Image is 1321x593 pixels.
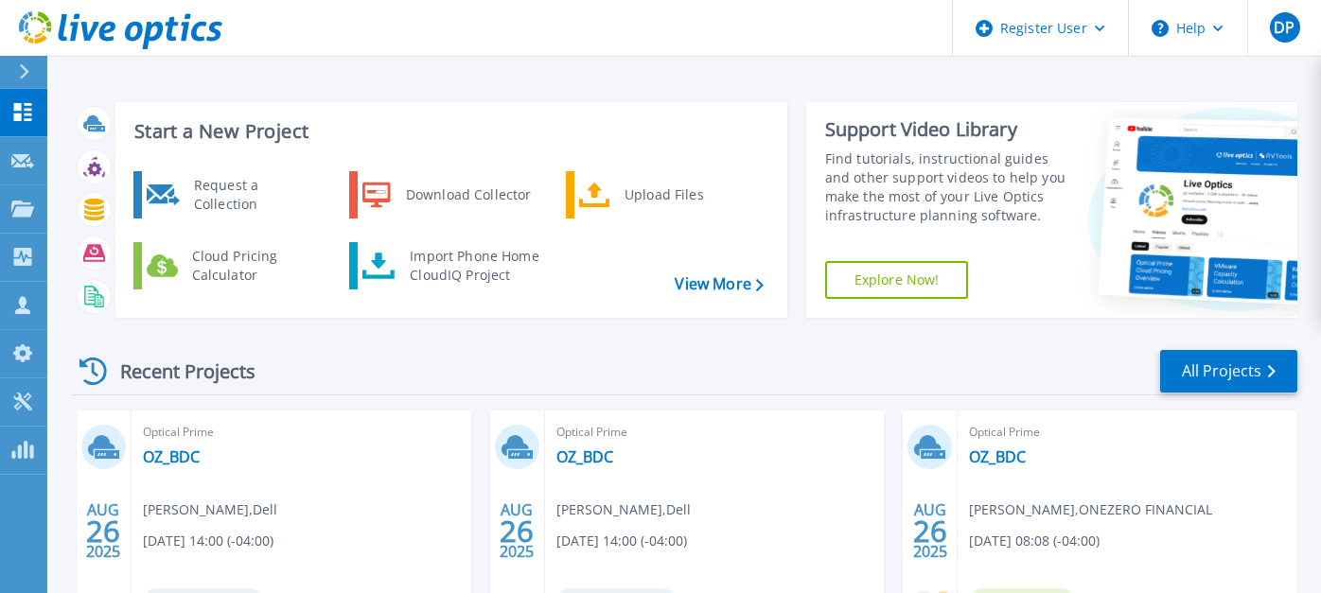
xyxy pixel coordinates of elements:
[969,499,1212,520] span: [PERSON_NAME] , ONEZERO FINANCIAL
[396,176,539,214] div: Download Collector
[969,447,1026,466] a: OZ_BDC
[913,523,947,539] span: 26
[499,497,535,566] div: AUG 2025
[1160,350,1297,392] a: All Projects
[556,422,873,443] span: Optical Prime
[1274,20,1295,35] span: DP
[566,171,760,218] a: Upload Files
[500,523,534,539] span: 26
[185,176,323,214] div: Request a Collection
[825,117,1070,142] div: Support Video Library
[615,176,755,214] div: Upload Files
[825,149,1070,225] div: Find tutorials, instructional guides and other support videos to help you make the most of your L...
[969,531,1100,551] span: [DATE] 08:08 (-04:00)
[73,348,281,394] div: Recent Projects
[133,171,327,218] a: Request a Collection
[400,247,548,285] div: Import Phone Home CloudIQ Project
[134,121,763,142] h3: Start a New Project
[969,422,1286,443] span: Optical Prime
[143,499,277,520] span: [PERSON_NAME] , Dell
[143,531,273,551] span: [DATE] 14:00 (-04:00)
[143,422,460,443] span: Optical Prime
[133,242,327,289] a: Cloud Pricing Calculator
[825,261,969,299] a: Explore Now!
[556,531,687,551] span: [DATE] 14:00 (-04:00)
[349,171,543,218] a: Download Collector
[86,523,120,539] span: 26
[85,497,121,566] div: AUG 2025
[556,499,691,520] span: [PERSON_NAME] , Dell
[183,247,323,285] div: Cloud Pricing Calculator
[556,447,613,466] a: OZ_BDC
[912,497,948,566] div: AUG 2025
[675,275,763,293] a: View More
[143,447,200,466] a: OZ_BDC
